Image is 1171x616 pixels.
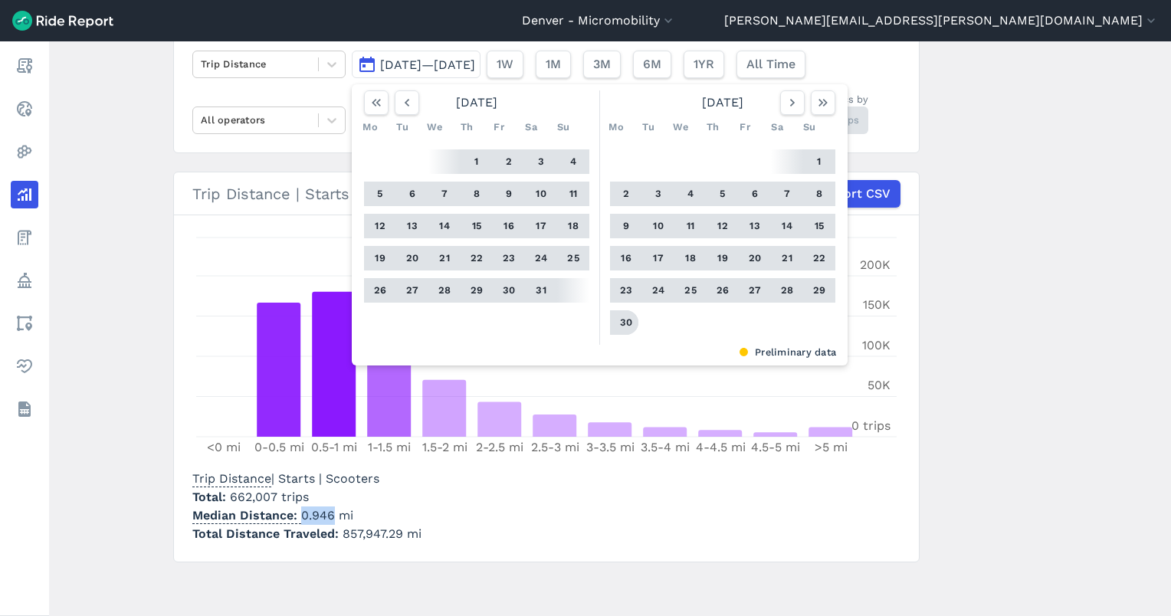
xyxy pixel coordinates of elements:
button: 15 [807,214,832,238]
tspan: <0 mi [207,440,241,454]
a: Areas [11,310,38,337]
button: 10 [646,214,671,238]
div: Trip Distance | Starts | Scooters [192,180,900,208]
img: Ride Report [12,11,113,31]
tspan: 0 trips [851,418,891,433]
a: Fees [11,224,38,251]
tspan: 4-4.5 mi [696,440,746,454]
button: 1M [536,51,571,78]
button: 19 [710,246,735,270]
div: We [422,115,447,139]
button: 6 [400,182,425,206]
button: 31 [529,278,553,303]
button: 27 [400,278,425,303]
button: 16 [614,246,638,270]
span: All Time [746,55,795,74]
button: 11 [678,214,703,238]
tspan: 2.5-3 mi [531,440,579,454]
button: 3 [646,182,671,206]
button: 4 [678,182,703,206]
button: 23 [497,246,521,270]
tspan: 200K [860,257,891,272]
tspan: >5 mi [815,440,848,454]
button: 26 [710,278,735,303]
span: 1M [546,55,561,74]
tspan: 100K [862,338,891,352]
div: Mo [358,115,382,139]
button: 1 [464,149,489,174]
span: Export CSV [822,185,891,203]
button: 21 [775,246,799,270]
div: Fr [733,115,757,139]
button: 9 [614,214,638,238]
button: All Time [736,51,805,78]
span: Median Distance [192,503,301,524]
a: Policy [11,267,38,294]
div: Mo [604,115,628,139]
a: Datasets [11,395,38,423]
button: 8 [464,182,489,206]
a: Analyze [11,181,38,208]
tspan: 50K [868,378,891,392]
button: 3M [583,51,621,78]
button: 20 [400,246,425,270]
div: Su [797,115,822,139]
button: 1 [807,149,832,174]
button: 2 [497,149,521,174]
button: 4 [561,149,585,174]
button: 19 [368,246,392,270]
button: 11 [561,182,585,206]
button: 17 [529,214,553,238]
button: 7 [432,182,457,206]
button: 18 [561,214,585,238]
button: 13 [743,214,767,238]
a: Heatmaps [11,138,38,165]
div: We [668,115,693,139]
span: Total Distance Traveled [192,526,343,541]
button: 15 [464,214,489,238]
button: 22 [464,246,489,270]
span: 662,007 trips [230,490,309,504]
button: 13 [400,214,425,238]
tspan: 0.5-1 mi [311,440,357,454]
button: 1W [487,51,523,78]
a: Report [11,52,38,80]
button: 1YR [684,51,724,78]
button: 25 [561,246,585,270]
div: Tu [390,115,415,139]
button: 16 [497,214,521,238]
button: 14 [432,214,457,238]
div: Th [454,115,479,139]
button: 6M [633,51,671,78]
button: 5 [368,182,392,206]
span: [DATE]—[DATE] [380,57,475,72]
button: 26 [368,278,392,303]
button: 10 [529,182,553,206]
button: 9 [497,182,521,206]
button: 12 [710,214,735,238]
button: 12 [368,214,392,238]
button: 18 [678,246,703,270]
tspan: 150K [863,297,891,312]
span: | Starts | Scooters [192,471,379,486]
div: Fr [487,115,511,139]
button: [DATE]—[DATE] [352,51,481,78]
button: 29 [464,278,489,303]
tspan: 2-2.5 mi [476,440,523,454]
button: 27 [743,278,767,303]
button: 8 [807,182,832,206]
tspan: 1.5-2 mi [422,440,467,454]
button: 3 [529,149,553,174]
div: Su [551,115,576,139]
button: 20 [743,246,767,270]
span: 857,947.29 mi [343,526,421,541]
tspan: 3-3.5 mi [586,440,635,454]
button: [PERSON_NAME][EMAIL_ADDRESS][PERSON_NAME][DOMAIN_NAME] [724,11,1159,30]
button: 14 [775,214,799,238]
div: [DATE] [358,90,595,115]
button: 29 [807,278,832,303]
span: 3M [593,55,611,74]
button: 28 [775,278,799,303]
div: [DATE] [604,90,841,115]
tspan: 1-1.5 mi [368,440,411,454]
